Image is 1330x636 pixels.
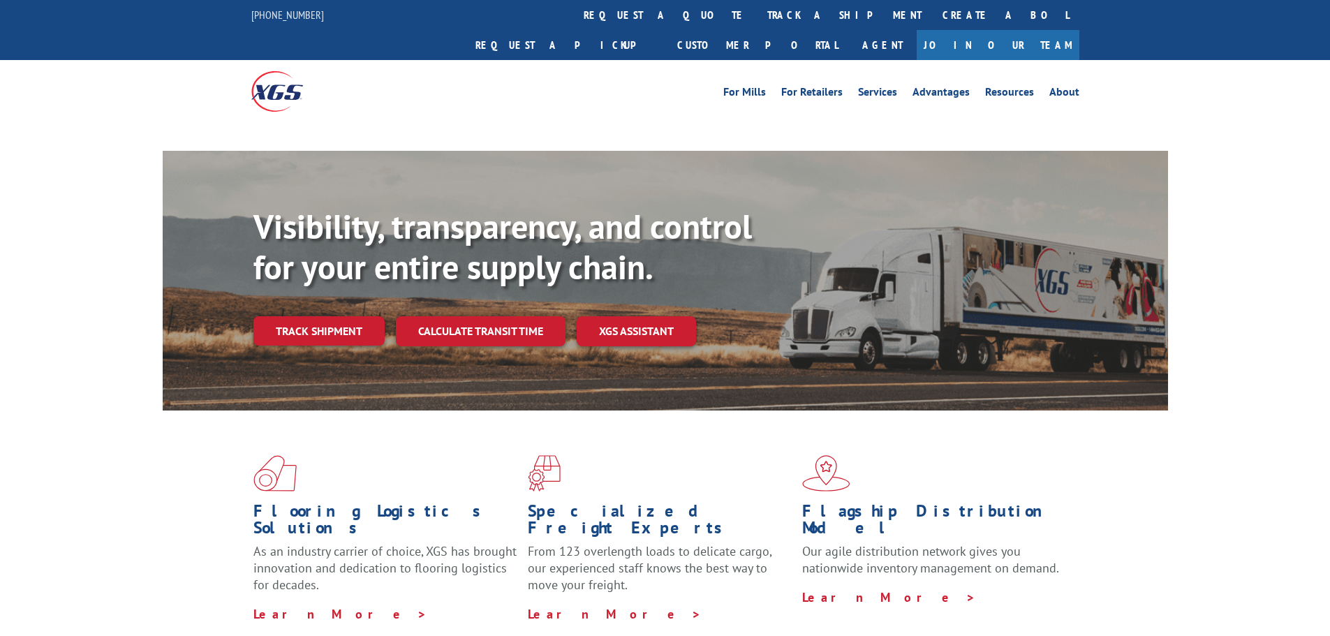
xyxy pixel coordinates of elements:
[1049,87,1079,102] a: About
[253,606,427,622] a: Learn More >
[528,606,702,622] a: Learn More >
[528,503,792,543] h1: Specialized Freight Experts
[396,316,566,346] a: Calculate transit time
[912,87,970,102] a: Advantages
[802,543,1059,576] span: Our agile distribution network gives you nationwide inventory management on demand.
[723,87,766,102] a: For Mills
[528,543,792,605] p: From 123 overlength loads to delicate cargo, our experienced staff knows the best way to move you...
[253,316,385,346] a: Track shipment
[802,455,850,491] img: xgs-icon-flagship-distribution-model-red
[802,589,976,605] a: Learn More >
[253,205,752,288] b: Visibility, transparency, and control for your entire supply chain.
[465,30,667,60] a: Request a pickup
[667,30,848,60] a: Customer Portal
[848,30,917,60] a: Agent
[251,8,324,22] a: [PHONE_NUMBER]
[253,503,517,543] h1: Flooring Logistics Solutions
[858,87,897,102] a: Services
[528,455,561,491] img: xgs-icon-focused-on-flooring-red
[985,87,1034,102] a: Resources
[577,316,696,346] a: XGS ASSISTANT
[253,455,297,491] img: xgs-icon-total-supply-chain-intelligence-red
[253,543,517,593] span: As an industry carrier of choice, XGS has brought innovation and dedication to flooring logistics...
[802,503,1066,543] h1: Flagship Distribution Model
[917,30,1079,60] a: Join Our Team
[781,87,843,102] a: For Retailers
